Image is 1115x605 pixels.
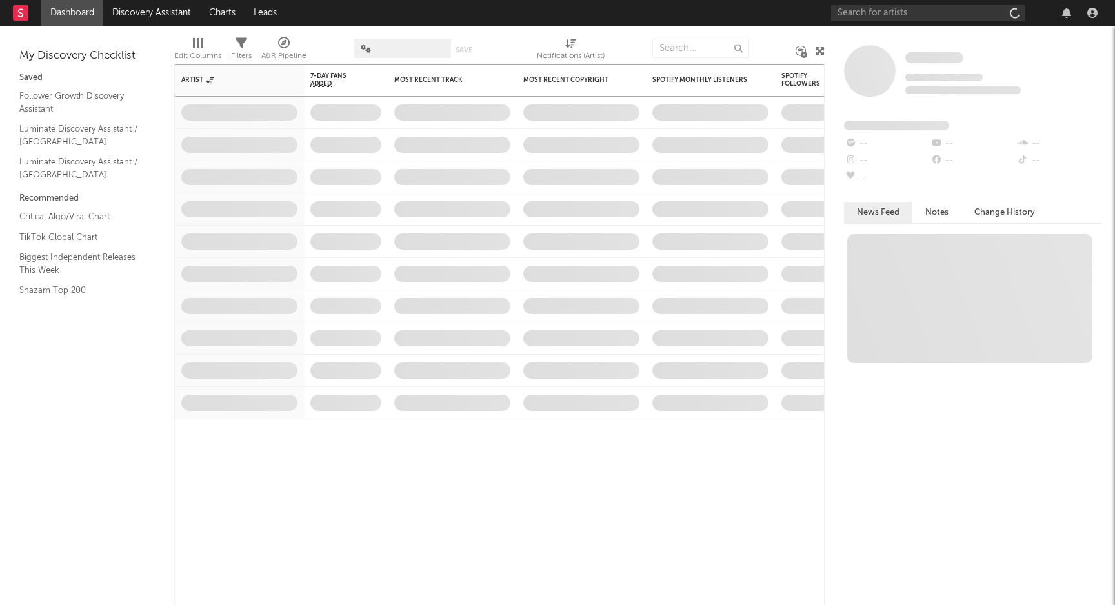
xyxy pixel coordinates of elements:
div: -- [930,152,1016,169]
div: -- [930,135,1016,152]
div: -- [1016,152,1102,169]
a: Some Artist [905,52,963,64]
span: 0 fans last week [905,86,1021,94]
div: Most Recent Track [394,76,491,84]
span: Fans Added by Platform [844,121,949,130]
div: Filters [231,32,252,70]
div: Spotify Followers [781,72,827,88]
a: Luminate Discovery Assistant / [GEOGRAPHIC_DATA] [19,122,142,148]
div: -- [844,135,930,152]
div: -- [1016,135,1102,152]
span: 7-Day Fans Added [310,72,362,88]
button: News Feed [844,202,912,223]
div: Artist [181,76,278,84]
input: Search... [652,39,749,58]
div: A&R Pipeline [261,48,306,64]
div: Saved [19,70,155,86]
div: Filters [231,48,252,64]
a: Biggest Independent Releases This Week [19,250,142,277]
a: Luminate Discovery Assistant / [GEOGRAPHIC_DATA] [19,155,142,181]
div: Notifications (Artist) [537,48,605,64]
button: Save [456,46,472,54]
div: Edit Columns [174,48,221,64]
div: Spotify Monthly Listeners [652,76,749,84]
div: Most Recent Copyright [523,76,620,84]
a: YouTube Hottest Videos [19,304,142,318]
div: Notifications (Artist) [537,32,605,70]
div: Recommended [19,191,155,206]
a: TikTok Global Chart [19,230,142,244]
div: -- [844,152,930,169]
input: Search for artists [831,5,1025,21]
div: A&R Pipeline [261,32,306,70]
a: Critical Algo/Viral Chart [19,210,142,224]
div: My Discovery Checklist [19,48,155,64]
a: Shazam Top 200 [19,283,142,297]
a: Follower Growth Discovery Assistant [19,89,142,115]
span: Some Artist [905,52,963,63]
button: Notes [912,202,961,223]
div: -- [844,169,930,186]
div: Edit Columns [174,32,221,70]
span: Tracking Since: [DATE] [905,74,983,81]
button: Change History [961,202,1048,223]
